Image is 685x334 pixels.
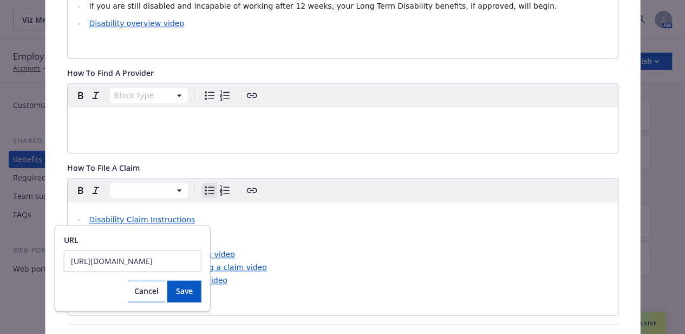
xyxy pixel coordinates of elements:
[73,183,88,198] button: Bold
[244,88,259,103] button: Create link
[202,88,217,103] button: Bulleted list
[202,88,232,103] div: toggle group
[68,202,618,315] div: editable markdown
[202,183,232,198] div: toggle group
[202,183,217,198] button: Bulleted list
[67,68,154,78] span: How To Find A Provider
[110,183,188,198] button: Block type
[176,286,193,296] span: Save
[88,183,103,198] button: Italic
[110,88,188,103] button: Block type
[128,280,165,302] button: Cancel
[89,2,557,10] span: If you are still disabled and incapable of working after 12 weeks, your Long Term Disability bene...
[73,88,88,103] button: Bold
[88,88,103,103] button: Italic
[89,19,184,28] a: Disability overview video
[134,286,159,296] span: Cancel
[217,183,232,198] button: Numbered list
[64,235,79,245] span: URL
[244,183,259,198] button: Create link
[67,163,140,173] span: How To File A Claim
[89,215,195,224] a: Disability Claim Instructions
[167,280,201,302] button: Save
[68,107,618,133] div: editable markdown
[217,88,232,103] button: Numbered list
